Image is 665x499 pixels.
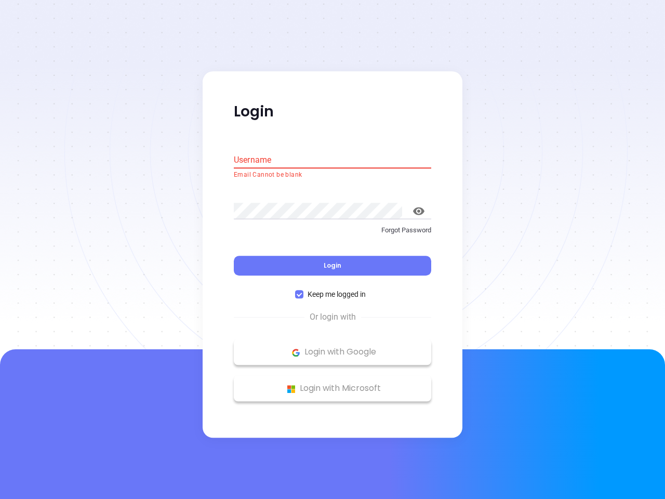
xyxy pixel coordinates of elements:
a: Forgot Password [234,225,431,244]
span: Login [324,261,341,270]
img: Microsoft Logo [285,383,298,396]
p: Login with Google [239,345,426,360]
p: Login [234,102,431,121]
button: Login [234,256,431,276]
p: Email Cannot be blank [234,170,431,180]
img: Google Logo [289,346,302,359]
button: Microsoft Logo Login with Microsoft [234,376,431,402]
p: Login with Microsoft [239,381,426,397]
p: Forgot Password [234,225,431,235]
button: Google Logo Login with Google [234,339,431,365]
span: Keep me logged in [303,289,370,300]
button: toggle password visibility [406,199,431,224]
span: Or login with [304,311,361,324]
